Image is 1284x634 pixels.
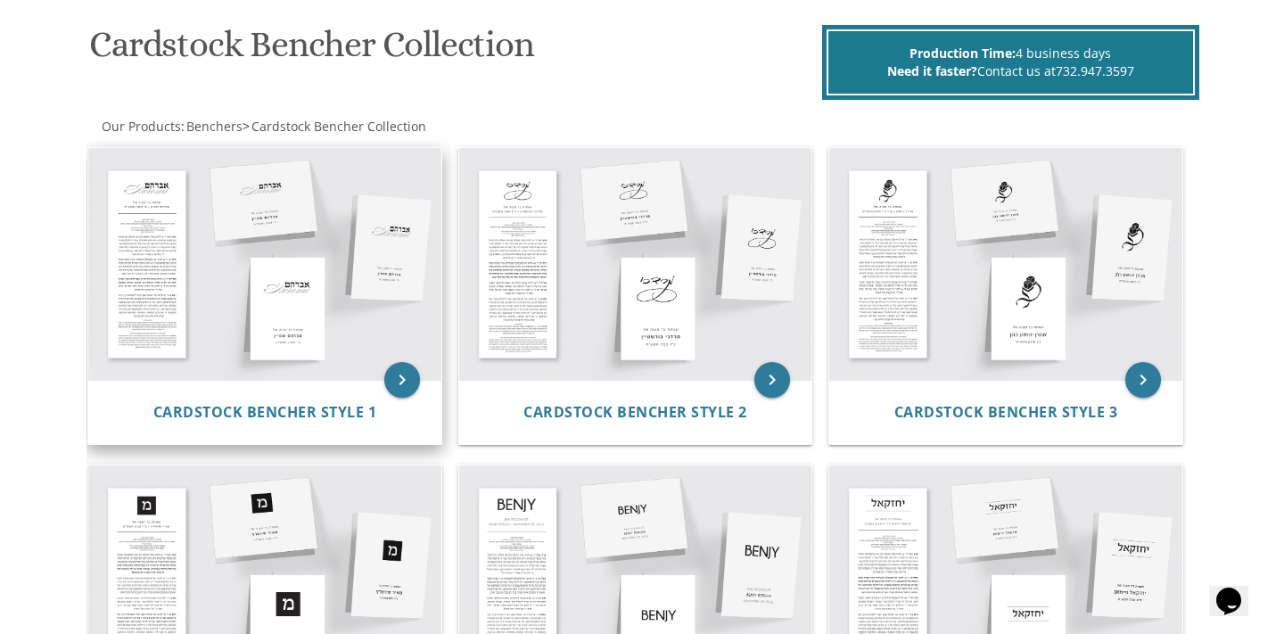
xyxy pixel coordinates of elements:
[459,148,812,380] img: Cardstock Bencher Style 2
[1209,563,1266,616] iframe: chat widget
[251,118,426,135] span: Cardstock Bencher Collection
[523,402,747,422] span: Cardstock Bencher Style 2
[250,118,426,135] a: Cardstock Bencher Collection
[829,148,1182,380] img: Cardstock Bencher Style 3
[1125,362,1161,398] a: keyboard_arrow_right
[186,118,243,135] span: Benchers
[100,118,181,135] a: Our Products
[894,402,1118,422] span: Cardstock Bencher Style 3
[384,362,420,398] a: keyboard_arrow_right
[185,118,243,135] a: Benchers
[89,25,817,78] h1: Cardstock Bencher Collection
[754,362,790,398] a: keyboard_arrow_right
[153,402,377,422] span: Cardstock Bencher Style 1
[523,404,747,421] a: Cardstock Bencher Style 2
[894,404,1118,421] a: Cardstock Bencher Style 3
[88,148,441,380] img: Cardstock Bencher Style 1
[243,118,426,135] span: >
[86,118,643,136] div: :
[887,62,977,79] span: Need it faster?
[827,29,1195,95] div: 4 business days Contact us at
[909,45,1016,62] span: Production Time:
[1056,62,1134,79] a: 732.947.3597
[153,404,377,421] a: Cardstock Bencher Style 1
